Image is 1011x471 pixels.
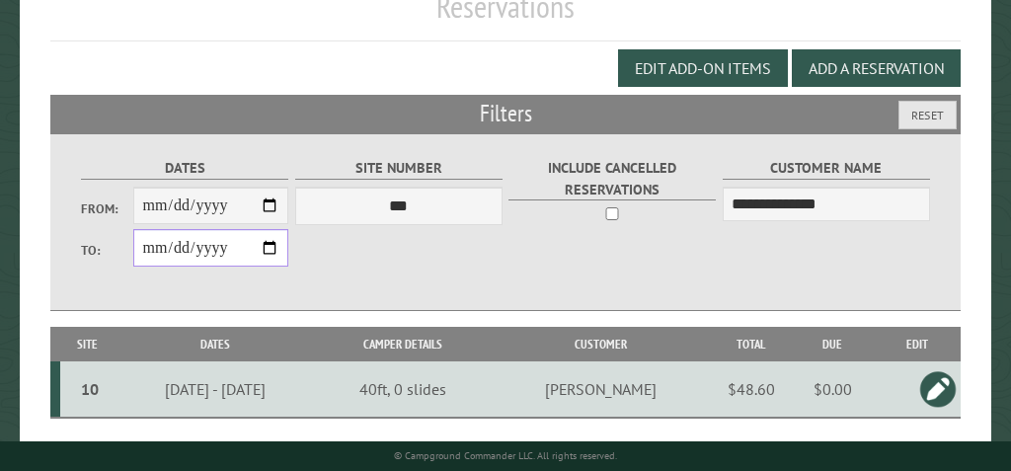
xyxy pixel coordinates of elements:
label: Customer Name [723,157,930,180]
small: © Campground Commander LLC. All rights reserved. [394,449,617,462]
div: 10 [68,379,112,399]
label: Dates [81,157,288,180]
th: Edit [875,327,961,361]
th: Site [60,327,115,361]
button: Reset [898,101,957,129]
button: Add a Reservation [792,49,961,87]
th: Dates [115,327,315,361]
th: Customer [491,327,712,361]
td: [PERSON_NAME] [491,361,712,418]
th: Total [712,327,791,361]
label: Include Cancelled Reservations [508,157,716,200]
label: To: [81,241,133,260]
td: $48.60 [712,361,791,418]
label: Site Number [295,157,503,180]
h2: Filters [50,95,961,132]
td: $0.00 [791,361,875,418]
td: 40ft, 0 slides [315,361,490,418]
th: Camper Details [315,327,490,361]
label: From: [81,199,133,218]
button: Edit Add-on Items [618,49,788,87]
th: Due [791,327,875,361]
div: [DATE] - [DATE] [117,379,312,399]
